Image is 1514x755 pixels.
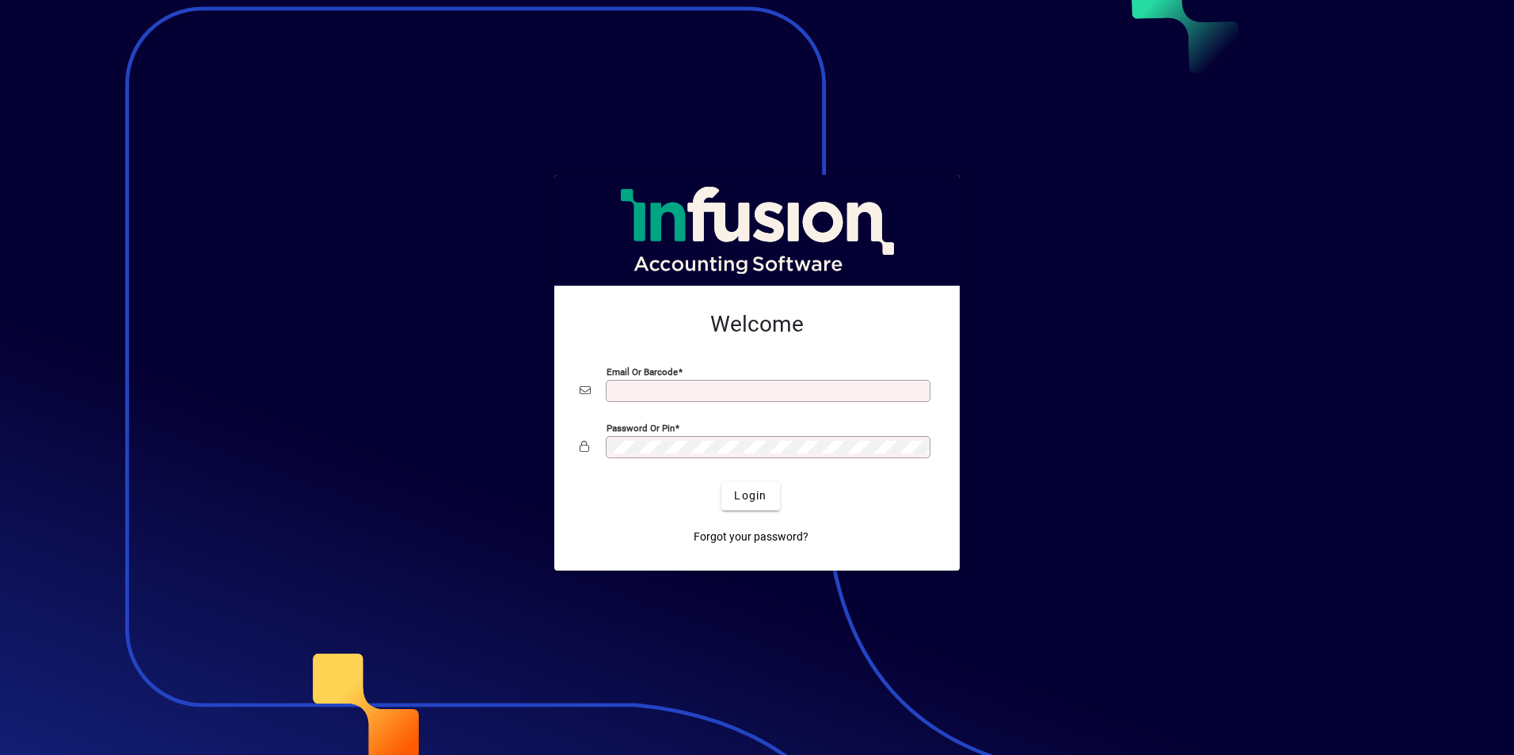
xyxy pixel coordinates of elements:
button: Login [721,482,779,510]
mat-label: Email or Barcode [607,366,678,377]
span: Forgot your password? [694,529,808,545]
h2: Welcome [580,311,934,338]
span: Login [734,488,767,504]
a: Forgot your password? [687,523,815,552]
mat-label: Password or Pin [607,422,675,433]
